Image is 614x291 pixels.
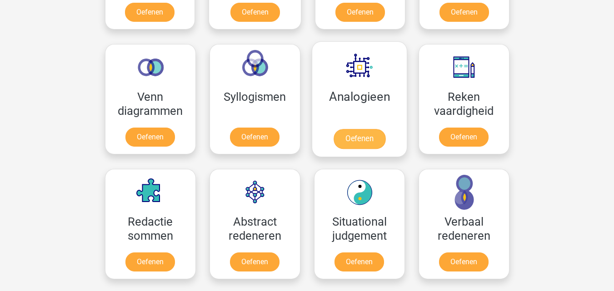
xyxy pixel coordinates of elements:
a: Oefenen [125,252,175,271]
a: Oefenen [439,128,489,147]
a: Oefenen [333,129,385,149]
a: Oefenen [334,252,384,271]
a: Oefenen [439,3,489,22]
a: Oefenen [230,252,280,271]
a: Oefenen [125,3,175,22]
a: Oefenen [335,3,385,22]
a: Oefenen [230,128,280,147]
a: Oefenen [230,3,280,22]
a: Oefenen [439,252,489,271]
a: Oefenen [125,128,175,147]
